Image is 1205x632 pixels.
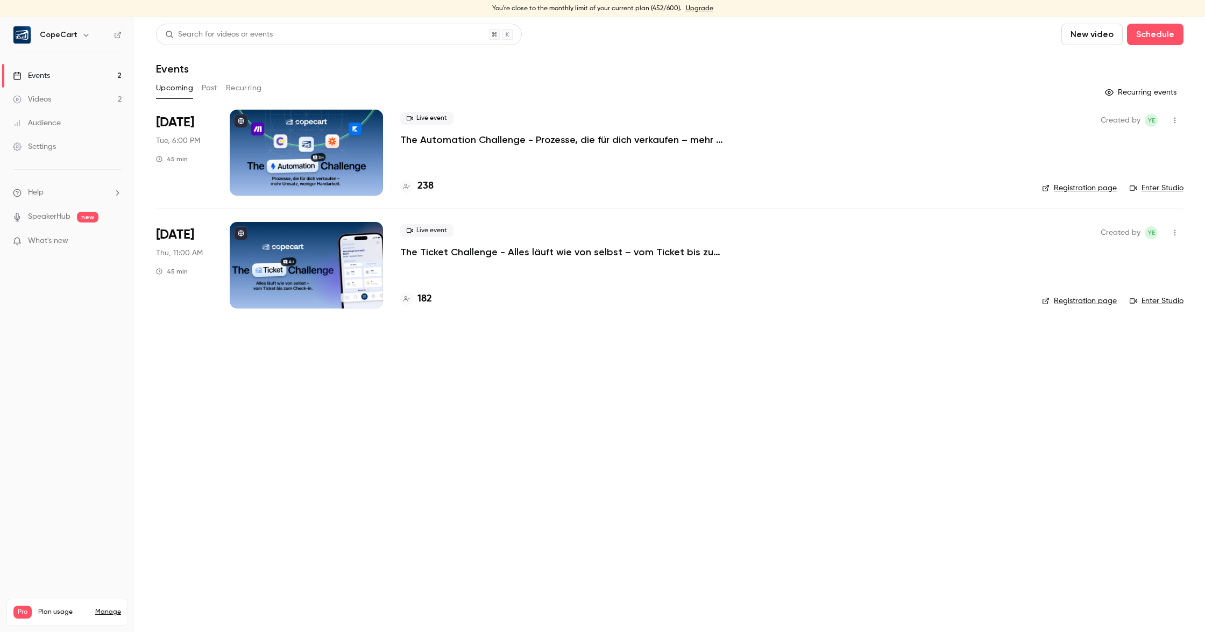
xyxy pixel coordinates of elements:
span: Help [28,187,44,198]
h4: 182 [417,292,432,306]
span: Yasamin Esfahani [1145,226,1158,239]
span: Created by [1101,226,1140,239]
span: Tue, 6:00 PM [156,135,200,146]
span: [DATE] [156,114,194,131]
a: Enter Studio [1130,296,1183,306]
button: Recurring events [1100,84,1183,101]
a: Registration page [1042,296,1117,306]
div: 45 min [156,267,188,276]
button: Recurring [226,80,262,97]
a: 182 [400,292,432,306]
span: YE [1148,226,1155,239]
span: new [77,212,98,222]
div: Settings [13,141,56,152]
span: What's new [28,235,68,247]
h1: Events [156,62,189,75]
button: Past [202,80,217,97]
a: The Automation Challenge - Prozesse, die für dich verkaufen – mehr Umsatz, weniger Handarbeit [400,133,723,146]
span: Plan usage [38,608,89,616]
span: Thu, 11:00 AM [156,248,203,258]
span: Live event [400,112,453,125]
h4: 238 [417,179,434,193]
a: Enter Studio [1130,183,1183,193]
span: Live event [400,224,453,237]
h6: CopeCart [40,30,77,40]
div: Videos [13,94,51,105]
span: Pro [13,606,32,619]
button: Schedule [1127,24,1183,45]
div: Oct 7 Tue, 6:00 PM (Europe/Berlin) [156,110,212,196]
span: YE [1148,114,1155,127]
a: Manage [95,608,121,616]
div: 45 min [156,155,188,163]
span: Created by [1101,114,1140,127]
button: Upcoming [156,80,193,97]
a: 238 [400,179,434,193]
span: Yasamin Esfahani [1145,114,1158,127]
span: [DATE] [156,226,194,243]
div: Oct 9 Thu, 11:00 AM (Europe/Berlin) [156,222,212,308]
button: New video [1061,24,1123,45]
a: Upgrade [686,4,713,13]
img: CopeCart [13,26,31,44]
a: SpeakerHub [28,211,70,222]
div: Search for videos or events [165,29,273,40]
div: Audience [13,118,61,128]
a: Registration page [1042,183,1117,193]
div: Events [13,70,50,81]
li: help-dropdown-opener [13,187,122,198]
a: The Ticket Challenge - Alles läuft wie von selbst – vom Ticket bis zum Check-in [400,246,723,258]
